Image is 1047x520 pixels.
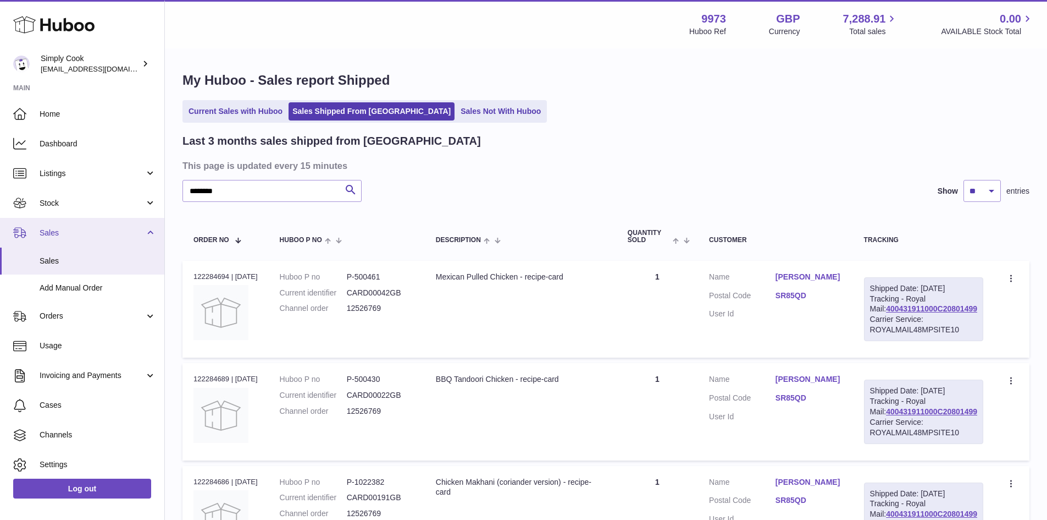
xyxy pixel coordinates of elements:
span: [EMAIL_ADDRESS][DOMAIN_NAME] [41,64,162,73]
a: SR85QD [775,291,842,301]
span: 7,288.91 [843,12,886,26]
div: Carrier Service: ROYALMAIL48MPSITE10 [870,417,977,438]
a: Sales Not With Huboo [457,102,545,121]
dt: User Id [709,309,775,319]
span: Listings [40,168,145,179]
div: Currency [769,26,800,37]
a: Current Sales with Huboo [185,102,286,121]
h2: Last 3 months sales shipped from [GEOGRAPHIC_DATA] [182,134,481,149]
span: entries [1006,186,1029,196]
span: Quantity Sold [628,229,670,244]
span: Total sales [849,26,898,37]
span: Stock [40,198,145,209]
dt: Huboo P no [280,477,347,488]
div: Shipped Date: [DATE] [870,283,977,294]
a: 400431911000C20801499 [886,407,977,416]
img: no-photo.jpg [193,388,248,443]
label: Show [938,186,958,196]
span: Home [40,109,156,119]
a: [PERSON_NAME] [775,477,842,488]
strong: GBP [776,12,800,26]
span: Huboo P no [280,237,322,244]
span: AVAILABLE Stock Total [941,26,1034,37]
div: Tracking - Royal Mail: [864,380,983,444]
a: 400431911000C20801499 [886,510,977,518]
span: Description [436,237,481,244]
div: 122284686 | [DATE] [193,477,258,487]
dd: CARD00042GB [347,288,414,298]
span: Sales [40,256,156,266]
a: 400431911000C20801499 [886,304,977,313]
div: Shipped Date: [DATE] [870,489,977,499]
a: [PERSON_NAME] [775,374,842,385]
dt: Channel order [280,406,347,417]
dd: 12526769 [347,303,414,314]
dd: P-1022382 [347,477,414,488]
div: Carrier Service: ROYALMAIL48MPSITE10 [870,314,977,335]
dt: Postal Code [709,495,775,508]
span: Invoicing and Payments [40,370,145,381]
a: 0.00 AVAILABLE Stock Total [941,12,1034,37]
dt: Postal Code [709,291,775,304]
td: 1 [617,261,698,358]
span: Channels [40,430,156,440]
div: Simply Cook [41,53,140,74]
dt: Huboo P no [280,374,347,385]
a: SR85QD [775,495,842,506]
strong: 9973 [701,12,726,26]
img: internalAdmin-9973@internal.huboo.com [13,56,30,72]
span: Sales [40,228,145,238]
dt: Current identifier [280,390,347,401]
div: Tracking - Royal Mail: [864,277,983,341]
a: 7,288.91 Total sales [843,12,899,37]
span: Add Manual Order [40,283,156,293]
dd: CARD00191GB [347,492,414,503]
dt: Current identifier [280,288,347,298]
span: Dashboard [40,139,156,149]
h3: This page is updated every 15 minutes [182,160,1027,172]
td: 1 [617,363,698,460]
div: Mexican Pulled Chicken - recipe-card [436,272,606,282]
dt: Channel order [280,303,347,314]
span: Settings [40,459,156,470]
span: 0.00 [1000,12,1021,26]
img: no-photo.jpg [193,285,248,340]
dd: CARD00022GB [347,390,414,401]
div: Shipped Date: [DATE] [870,386,977,396]
dt: Channel order [280,508,347,519]
dd: P-500461 [347,272,414,282]
div: Chicken Makhani (coriander version) - recipe-card [436,477,606,498]
div: 122284694 | [DATE] [193,272,258,282]
div: Tracking [864,237,983,244]
h1: My Huboo - Sales report Shipped [182,72,1029,89]
a: [PERSON_NAME] [775,272,842,282]
dt: Postal Code [709,393,775,406]
dd: P-500430 [347,374,414,385]
div: 122284689 | [DATE] [193,374,258,384]
span: Orders [40,311,145,321]
dd: 12526769 [347,406,414,417]
span: Order No [193,237,229,244]
dt: Current identifier [280,492,347,503]
div: BBQ Tandoori Chicken - recipe-card [436,374,606,385]
dt: Huboo P no [280,272,347,282]
dt: Name [709,477,775,490]
dt: Name [709,272,775,285]
dd: 12526769 [347,508,414,519]
div: Huboo Ref [689,26,726,37]
a: Log out [13,479,151,499]
dt: User Id [709,412,775,422]
a: SR85QD [775,393,842,403]
a: Sales Shipped From [GEOGRAPHIC_DATA] [289,102,455,121]
dt: Name [709,374,775,387]
div: Customer [709,237,841,244]
span: Usage [40,341,156,351]
span: Cases [40,400,156,410]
